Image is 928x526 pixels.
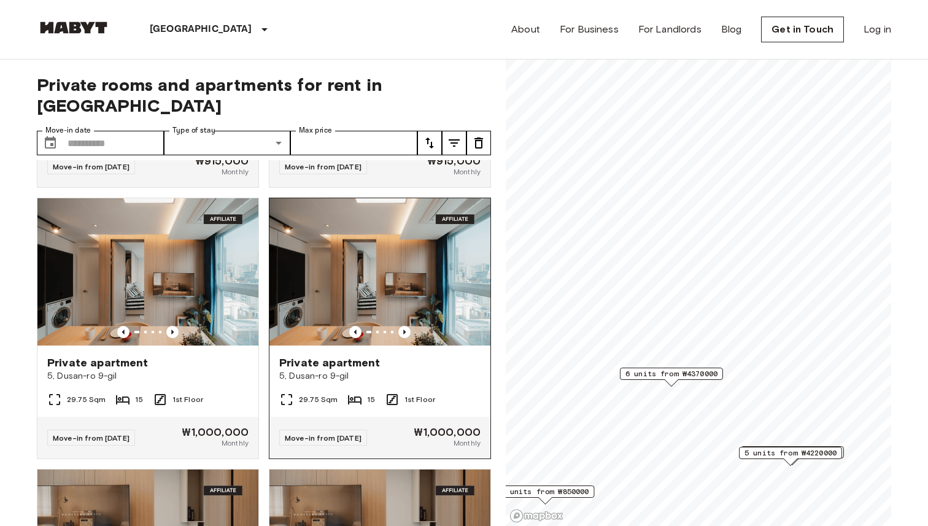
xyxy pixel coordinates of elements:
[38,131,63,155] button: Choose date
[744,447,837,458] span: 5 units from ₩4220000
[45,125,91,136] label: Move-in date
[367,394,374,405] span: 15
[625,368,717,379] span: 6 units from ₩4370000
[166,326,179,338] button: Previous image
[454,166,481,177] span: Monthly
[269,198,491,459] a: Marketing picture of unit EP-CV-GS-101-1403Previous imagePrevious imagePrivate apartment5, Dusan-...
[404,394,435,405] span: 1st Floor
[299,125,332,136] label: Max price
[721,22,742,37] a: Blog
[620,368,723,387] div: Map marker
[442,131,466,155] button: tune
[285,433,362,443] span: Move-in from [DATE]
[182,427,249,438] span: ₩1,000,000
[37,198,259,459] a: Marketing picture of unit EP-CV-GS-101-1404Previous imagePrevious imagePrivate apartment5, Dusan-...
[222,438,249,449] span: Monthly
[279,355,381,370] span: Private apartment
[53,433,130,443] span: Move-in from [DATE]
[172,125,215,136] label: Type of stay
[37,21,110,34] img: Habyt
[37,198,258,346] img: Marketing picture of unit EP-CV-GS-101-1404
[398,326,411,338] button: Previous image
[739,447,842,466] div: Map marker
[417,131,442,155] button: tune
[454,438,481,449] span: Monthly
[466,131,491,155] button: tune
[560,22,619,37] a: For Business
[349,326,362,338] button: Previous image
[150,22,252,37] p: [GEOGRAPHIC_DATA]
[509,509,563,523] a: Mapbox logo
[195,155,249,166] span: ₩915,000
[279,370,481,382] span: 5, Dusan-ro 9-gil
[427,155,481,166] span: ₩915,000
[501,486,589,497] span: 9 units from ₩850000
[37,74,491,116] span: Private rooms and apartments for rent in [GEOGRAPHIC_DATA]
[285,162,362,171] span: Move-in from [DATE]
[53,162,130,171] span: Move-in from [DATE]
[741,446,844,465] div: Map marker
[222,166,249,177] span: Monthly
[47,355,149,370] span: Private apartment
[511,22,540,37] a: About
[761,17,844,42] a: Get in Touch
[117,326,130,338] button: Previous image
[864,22,891,37] a: Log in
[67,394,106,405] span: 29.75 Sqm
[47,370,249,382] span: 5, Dusan-ro 9-gil
[414,427,481,438] span: ₩1,000,000
[172,394,203,405] span: 1st Floor
[299,394,338,405] span: 29.75 Sqm
[495,485,594,505] div: Map marker
[269,198,490,346] img: Marketing picture of unit EP-CV-GS-101-1403
[135,394,142,405] span: 15
[638,22,702,37] a: For Landlords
